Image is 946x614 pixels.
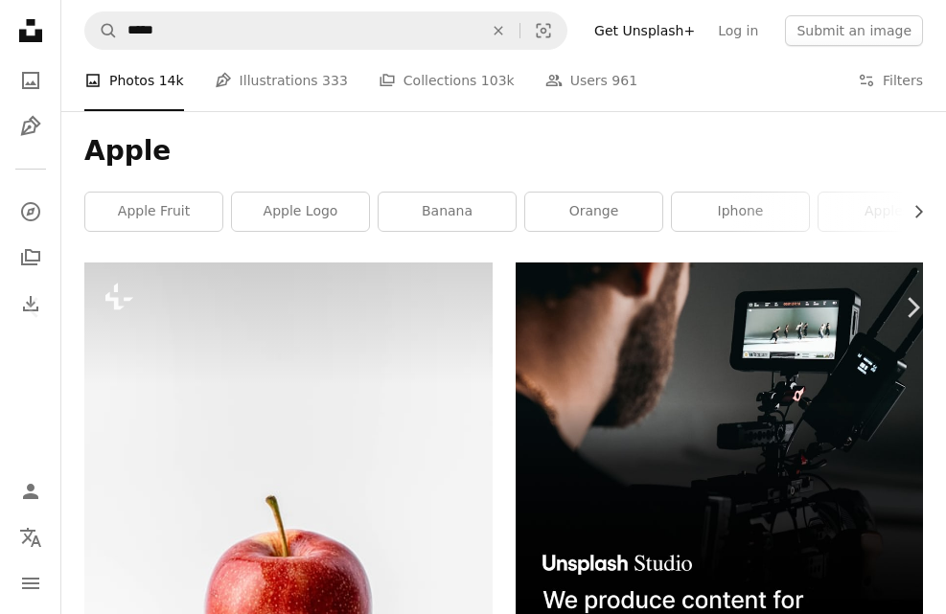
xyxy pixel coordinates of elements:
[611,70,637,91] span: 961
[481,70,515,91] span: 103k
[85,193,222,231] a: apple fruit
[583,15,706,46] a: Get Unsplash+
[379,50,515,111] a: Collections 103k
[879,216,946,399] a: Next
[706,15,770,46] a: Log in
[322,70,348,91] span: 333
[232,193,369,231] a: apple logo
[84,559,493,577] a: A red apple sitting on top of a white table
[12,193,50,231] a: Explore
[901,193,923,231] button: scroll list to the right
[12,61,50,100] a: Photos
[12,518,50,557] button: Language
[215,50,348,111] a: Illustrations 333
[12,564,50,603] button: Menu
[672,193,809,231] a: iphone
[525,193,662,231] a: orange
[858,50,923,111] button: Filters
[477,12,519,49] button: Clear
[84,134,923,169] h1: Apple
[85,12,118,49] button: Search Unsplash
[12,472,50,511] a: Log in / Sign up
[545,50,637,111] a: Users 961
[785,15,923,46] button: Submit an image
[84,11,567,50] form: Find visuals sitewide
[520,12,566,49] button: Visual search
[12,107,50,146] a: Illustrations
[379,193,516,231] a: banana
